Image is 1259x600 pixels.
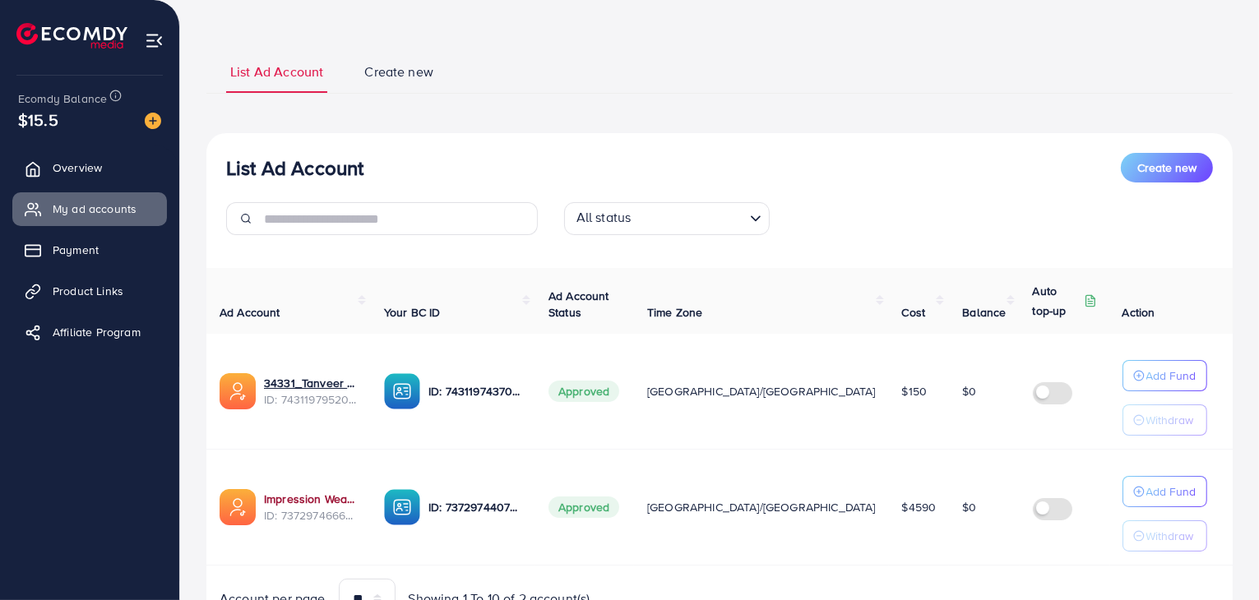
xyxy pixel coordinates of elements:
[220,373,256,409] img: ic-ads-acc.e4c84228.svg
[264,375,358,391] a: 34331_Tanveer Kamal_1730210609857
[145,31,164,50] img: menu
[384,373,420,409] img: ic-ba-acc.ded83a64.svg
[548,381,619,402] span: Approved
[1122,520,1207,552] button: Withdraw
[1122,476,1207,507] button: Add Fund
[548,496,619,518] span: Approved
[1146,410,1194,430] p: Withdraw
[53,242,99,258] span: Payment
[1137,159,1197,176] span: Create new
[53,324,141,340] span: Affiliate Program
[220,304,280,321] span: Ad Account
[264,507,358,524] span: ID: 7372974666887151633
[53,201,137,217] span: My ad accounts
[428,381,522,401] p: ID: 7431197437015670800
[12,192,167,225] a: My ad accounts
[1122,360,1207,391] button: Add Fund
[18,90,107,107] span: Ecomdy Balance
[384,304,441,321] span: Your BC ID
[264,375,358,408] div: <span class='underline'>34331_Tanveer Kamal_1730210609857</span></br>7431197952044990481
[145,113,161,129] img: image
[962,499,976,515] span: $0
[53,283,123,299] span: Product Links
[12,275,167,307] a: Product Links
[230,62,323,81] span: List Ad Account
[12,151,167,184] a: Overview
[962,383,976,399] span: $0
[1146,482,1197,501] p: Add Fund
[16,23,127,48] img: logo
[1122,404,1207,436] button: Withdraw
[548,288,609,321] span: Ad Account Status
[12,233,167,266] a: Payment
[1189,526,1247,588] iframe: Chat
[1033,281,1081,321] p: Auto top-up
[384,489,420,525] img: ic-ba-acc.ded83a64.svg
[264,391,358,408] span: ID: 7431197952044990481
[573,205,635,231] span: All status
[220,489,256,525] img: ic-ads-acc.e4c84228.svg
[1121,153,1213,182] button: Create new
[1122,304,1155,321] span: Action
[636,205,743,231] input: Search for option
[902,304,926,321] span: Cost
[12,316,167,348] a: Affiliate Program
[1146,366,1197,385] p: Add Fund
[264,491,358,507] a: Impression Wears 001
[18,108,58,132] span: $15.5
[364,62,433,81] span: Create new
[962,304,1006,321] span: Balance
[647,383,876,399] span: [GEOGRAPHIC_DATA]/[GEOGRAPHIC_DATA]
[564,202,770,235] div: Search for option
[902,383,928,399] span: $150
[428,497,522,517] p: ID: 7372974407918272528
[1146,526,1194,546] p: Withdraw
[647,499,876,515] span: [GEOGRAPHIC_DATA]/[GEOGRAPHIC_DATA]
[647,304,702,321] span: Time Zone
[226,156,363,180] h3: List Ad Account
[902,499,937,515] span: $4590
[53,159,102,176] span: Overview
